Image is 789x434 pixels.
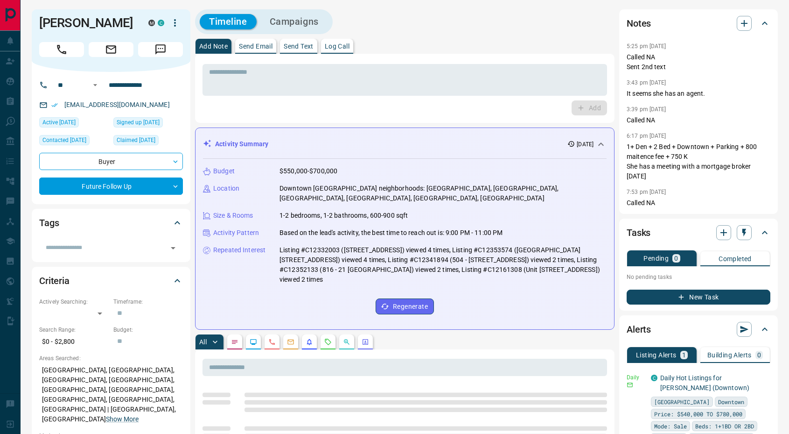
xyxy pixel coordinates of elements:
div: condos.ca [158,20,164,26]
p: $0 - $2,800 [39,334,109,349]
p: Downtown [GEOGRAPHIC_DATA] neighborhoods: [GEOGRAPHIC_DATA], [GEOGRAPHIC_DATA], [GEOGRAPHIC_DATA]... [279,184,607,203]
p: Send Email [239,43,272,50]
span: Mode: Sale [654,421,687,431]
p: Location [213,184,239,193]
span: Beds: 1+1BD OR 2BD [695,421,754,431]
p: [GEOGRAPHIC_DATA], [GEOGRAPHIC_DATA], [GEOGRAPHIC_DATA], [GEOGRAPHIC_DATA], [GEOGRAPHIC_DATA], [G... [39,363,183,427]
p: Budget: [113,326,183,334]
a: [EMAIL_ADDRESS][DOMAIN_NAME] [64,101,170,108]
h2: Criteria [39,273,70,288]
p: Called NA [627,115,770,125]
p: Add Note [199,43,228,50]
span: Signed up [DATE] [117,118,160,127]
button: Timeline [200,14,257,29]
h2: Tags [39,215,59,230]
p: Daily [627,373,645,382]
p: 7:53 pm [DATE] [627,189,666,195]
div: Sun May 14 2023 [113,117,183,130]
p: Budget [213,166,235,176]
span: [GEOGRAPHIC_DATA] [654,397,710,406]
p: No pending tasks [627,270,770,284]
div: Future Follow Up [39,178,183,195]
p: Size & Rooms [213,211,253,221]
div: Mon May 15 2023 [113,135,183,148]
svg: Emails [287,338,294,346]
p: Repeated Interest [213,245,265,255]
p: 6:17 pm [DATE] [627,133,666,139]
p: Send Text [284,43,314,50]
svg: Email Verified [51,102,58,108]
p: All [199,339,207,345]
svg: Opportunities [343,338,350,346]
h2: Alerts [627,322,651,337]
span: Price: $540,000 TO $780,000 [654,409,742,419]
p: Search Range: [39,326,109,334]
div: Notes [627,12,770,35]
p: 3:43 pm [DATE] [627,79,666,86]
span: Email [89,42,133,57]
svg: Requests [324,338,332,346]
svg: Email [627,382,633,388]
svg: Agent Actions [362,338,369,346]
p: Activity Summary [215,139,268,149]
svg: Calls [268,338,276,346]
svg: Listing Alerts [306,338,313,346]
a: Daily Hot Listings for [PERSON_NAME] (Downtown) [660,374,749,391]
div: mrloft.ca [148,20,155,26]
div: Tags [39,212,183,234]
p: Areas Searched: [39,354,183,363]
p: 0 [674,255,678,262]
p: Listing #C12332003 ([STREET_ADDRESS]) viewed 4 times, Listing #C12353574 ([GEOGRAPHIC_DATA][STREE... [279,245,607,285]
span: Downtown [718,397,744,406]
h2: Notes [627,16,651,31]
button: Campaigns [260,14,328,29]
button: Open [167,242,180,255]
p: Actively Searching: [39,298,109,306]
div: Fri Sep 19 2025 [39,117,109,130]
div: Activity Summary[DATE] [203,135,607,153]
p: Listing Alerts [636,352,677,358]
p: [DATE] [577,140,593,149]
p: It seems she has an agent. [627,89,770,99]
p: Building Alerts [707,352,752,358]
svg: Lead Browsing Activity [250,338,257,346]
p: Based on the lead's activity, the best time to reach out is: 9:00 PM - 11:00 PM [279,228,503,238]
div: condos.ca [651,375,657,381]
span: Active [DATE] [42,118,76,127]
div: Tasks [627,221,770,244]
p: 1-2 bedrooms, 1-2 bathrooms, 600-900 sqft [279,211,408,221]
p: 3:39 pm [DATE] [627,106,666,113]
div: Criteria [39,270,183,292]
p: 5:25 pm [DATE] [627,43,666,50]
p: Pending [643,255,669,262]
p: Called NA Sent 2nd text [627,52,770,72]
p: Completed [719,256,752,262]
p: Activity Pattern [213,228,259,238]
p: 1+ Den + 2 Bed + Downtown + Parking + 800 maitence fee + 750 K She has a meeting with a mortgage ... [627,142,770,181]
button: Regenerate [376,299,434,314]
p: Timeframe: [113,298,183,306]
h1: [PERSON_NAME] [39,15,134,30]
div: Buyer [39,153,183,170]
p: $550,000-$700,000 [279,166,337,176]
div: Mon Oct 06 2025 [39,135,109,148]
svg: Notes [231,338,238,346]
p: Called NA [627,198,770,208]
button: Open [90,79,101,91]
span: Message [138,42,183,57]
h2: Tasks [627,225,650,240]
p: 0 [757,352,761,358]
button: Show More [106,414,139,424]
button: New Task [627,290,770,305]
p: 1 [682,352,686,358]
span: Call [39,42,84,57]
span: Contacted [DATE] [42,135,86,145]
p: Log Call [325,43,349,50]
div: Alerts [627,318,770,341]
span: Claimed [DATE] [117,135,155,145]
